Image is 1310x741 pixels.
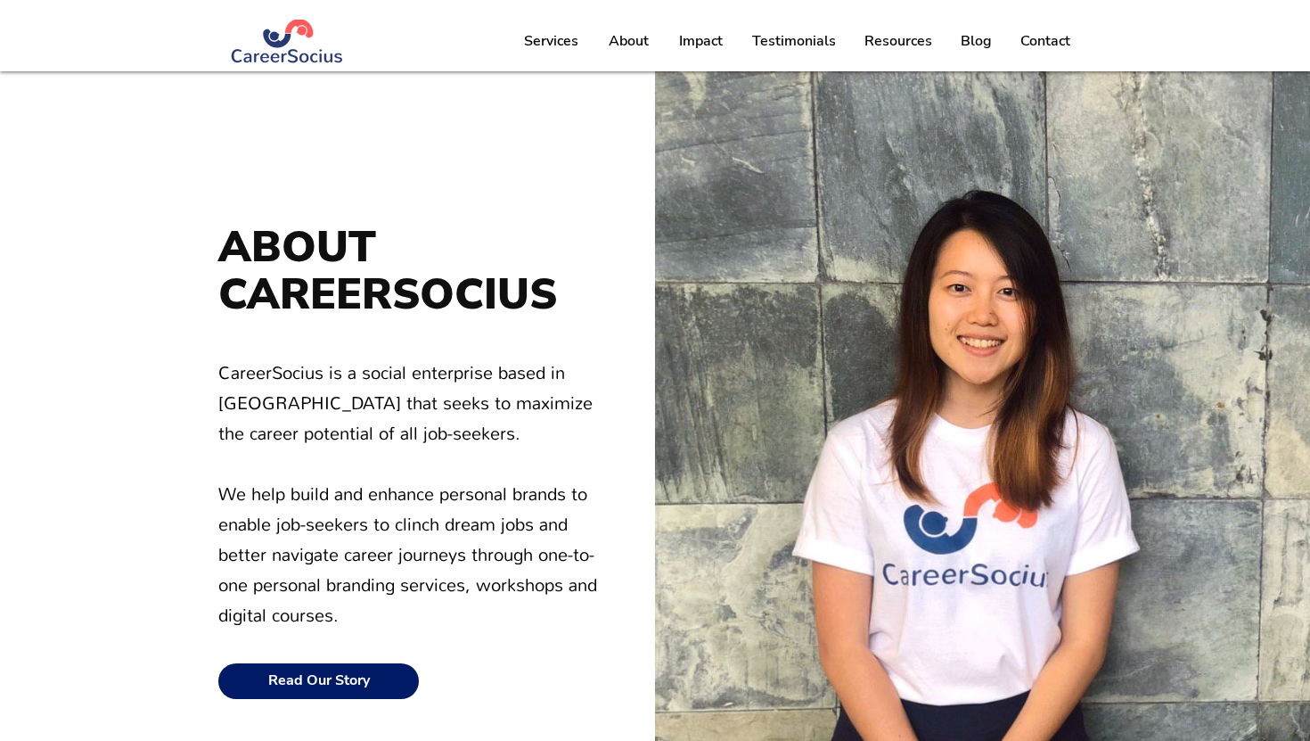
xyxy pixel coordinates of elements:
[218,362,597,627] span: CareerSocius is a social enterprise based in [GEOGRAPHIC_DATA] that seeks to maximize the career ...
[218,663,419,699] a: Read Our Story
[952,19,1001,63] p: Blog
[218,218,557,324] span: ABOUT CAREERSOCIUS
[515,19,587,63] p: Services
[856,19,941,63] p: Resources
[663,19,738,63] a: Impact
[593,19,663,63] a: About
[509,19,1085,63] nav: Site
[509,19,593,63] a: Services
[268,672,370,689] span: Read Our Story
[1011,19,1079,63] p: Contact
[600,19,658,63] p: About
[670,19,732,63] p: Impact
[849,19,946,63] a: Resources
[230,20,345,63] img: Logo Blue (#283972) png.png
[738,19,849,63] a: Testimonials
[946,19,1005,63] a: Blog
[743,19,845,63] p: Testimonials
[1005,19,1085,63] a: Contact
